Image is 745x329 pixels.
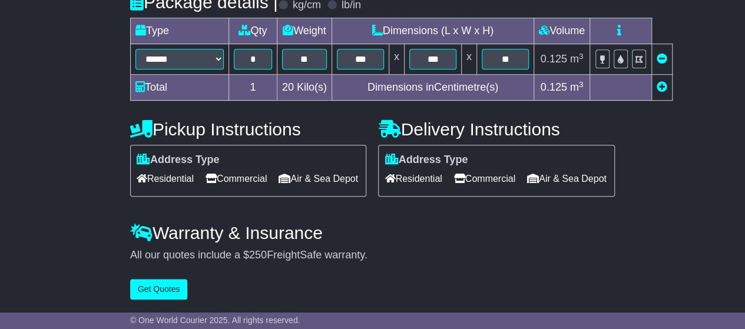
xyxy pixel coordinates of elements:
span: Air & Sea Depot [279,170,358,188]
td: Total [130,75,229,101]
a: Remove this item [657,53,667,65]
span: Residential [137,170,194,188]
td: Type [130,18,229,44]
button: Get Quotes [130,279,188,300]
td: Dimensions (L x W x H) [332,18,534,44]
h4: Warranty & Insurance [130,223,615,242]
span: Commercial [454,170,515,188]
td: Kilo(s) [277,75,332,101]
span: m [570,53,584,65]
td: Weight [277,18,332,44]
h4: Pickup Instructions [130,119,367,139]
span: Commercial [206,170,267,188]
span: m [570,81,584,93]
td: Dimensions in Centimetre(s) [332,75,534,101]
span: 250 [249,249,267,261]
span: Residential [385,170,442,188]
sup: 3 [579,80,584,89]
span: 0.125 [541,53,567,65]
a: Add new item [657,81,667,93]
td: 1 [229,75,277,101]
span: Air & Sea Depot [527,170,607,188]
h4: Delivery Instructions [378,119,615,139]
span: © One World Courier 2025. All rights reserved. [130,315,300,325]
span: 20 [282,81,294,93]
td: x [461,44,476,75]
label: Address Type [137,154,220,167]
sup: 3 [579,52,584,61]
td: Volume [534,18,590,44]
td: Qty [229,18,277,44]
span: 0.125 [541,81,567,93]
td: x [389,44,404,75]
div: All our quotes include a $ FreightSafe warranty. [130,249,615,262]
label: Address Type [385,154,468,167]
